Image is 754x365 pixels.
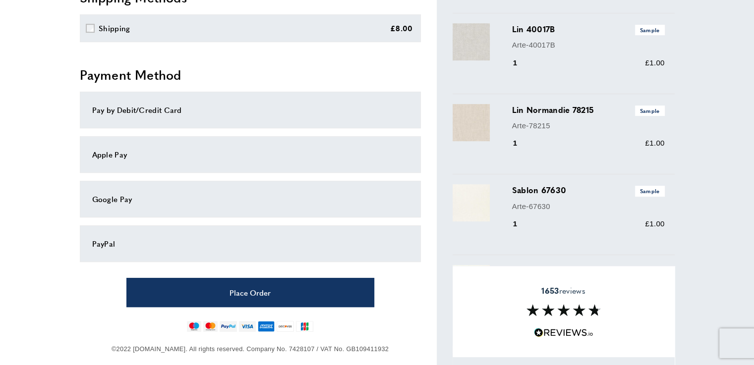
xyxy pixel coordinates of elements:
img: maestro [187,321,201,332]
span: Sample [635,186,665,196]
div: PayPal [92,238,408,250]
img: paypal [220,321,237,332]
img: Sablon 67630 [453,184,490,221]
img: jcb [296,321,313,332]
div: Shipping [99,22,130,34]
img: Lin 40017B [453,23,490,60]
span: reviews [541,286,585,296]
h2: Payment Method [80,66,421,84]
span: Sample [635,105,665,116]
img: Reviews.io 5 stars [534,328,593,337]
div: Google Pay [92,193,408,205]
span: £1.00 [645,58,664,67]
img: Jutex 67620 [453,265,490,302]
p: Arte-40017B [512,39,665,51]
img: Reviews section [526,304,601,316]
span: ©2022 [DOMAIN_NAME]. All rights reserved. Company No. 7428107 / VAT No. GB109411932 [112,345,389,353]
div: 1 [512,137,531,149]
h3: Lin Normandie 78215 [512,104,665,116]
img: mastercard [203,321,218,332]
div: 1 [512,218,531,230]
button: Place Order [126,278,374,307]
span: £1.00 [645,219,664,228]
div: 1 [512,57,531,69]
div: Apple Pay [92,149,408,160]
span: Sample [635,25,665,35]
h3: Lin 40017B [512,23,665,35]
h3: Jutex 67620 [512,265,665,277]
div: £8.00 [390,22,413,34]
img: Lin Normandie 78215 [453,104,490,141]
span: £1.00 [645,139,664,147]
div: Pay by Debit/Credit Card [92,104,408,116]
img: american-express [258,321,275,332]
p: Arte-67630 [512,201,665,212]
img: visa [239,321,255,332]
p: Arte-78215 [512,120,665,132]
img: discover [277,321,294,332]
strong: 1653 [541,285,559,296]
h3: Sablon 67630 [512,184,665,196]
